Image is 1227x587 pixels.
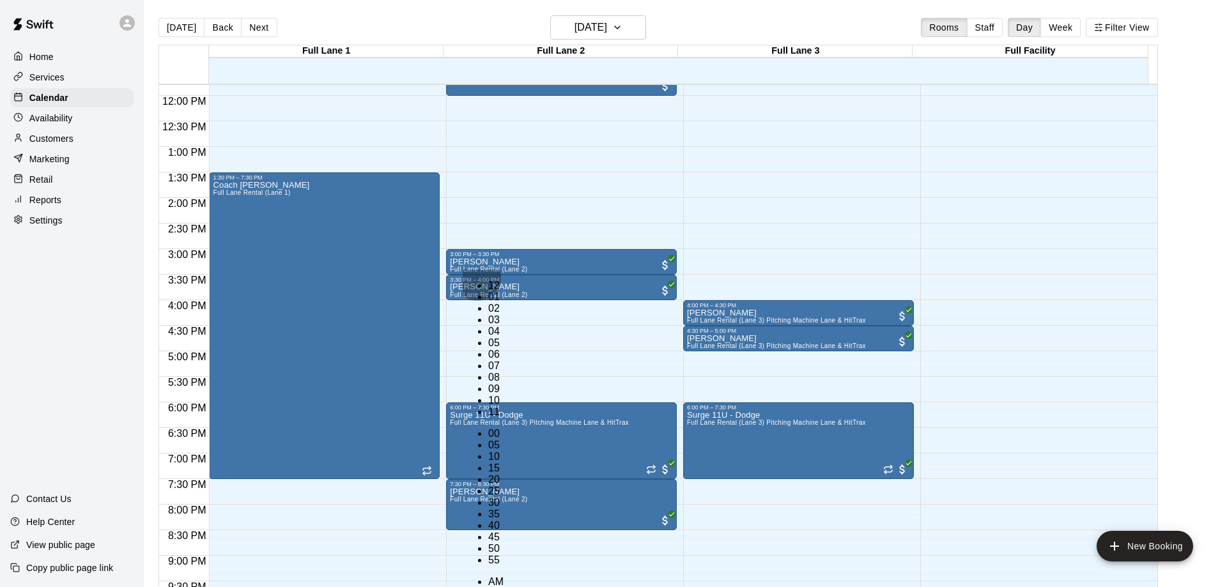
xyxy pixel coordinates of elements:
button: Rooms [921,18,967,37]
button: Filter View [1086,18,1157,37]
li: 5 minutes [488,439,504,451]
p: Contact Us [26,492,72,505]
p: Help Center [26,515,75,528]
span: 6:00 PM [165,402,210,413]
span: 1:00 PM [165,147,210,158]
span: 5:30 PM [165,377,210,388]
button: Back [204,18,242,37]
span: Full Lane Rental (Lane 2) [450,266,527,273]
span: Full Lane Rental (Lane 3) Pitching Machine Lane & HitTrax [687,419,866,426]
span: All customers have paid [896,335,909,348]
span: 3:30 PM [165,275,210,286]
li: 7 hours [488,360,504,372]
h6: [DATE] [575,19,607,36]
span: 4:00 PM [165,300,210,311]
div: Full Lane 3 [678,45,913,57]
li: 40 minutes [488,520,504,531]
span: All customers have paid [659,284,672,297]
div: 4:30 PM – 5:00 PM [687,328,910,334]
span: 4:30 PM [165,326,210,337]
span: 3:00 PM [165,249,210,260]
span: 12:00 PM [159,96,209,107]
span: 8:00 PM [165,505,210,515]
span: Full Lane Rental (Lane 3) Pitching Machine Lane & HitTrax [687,342,866,349]
span: Recurring event [422,466,432,476]
button: Next [241,18,277,37]
span: 7:30 PM [165,479,210,490]
p: Customers [29,132,73,145]
span: All customers have paid [659,80,672,93]
span: All customers have paid [659,463,672,476]
span: 7:00 PM [165,454,210,464]
li: 11 hours [488,406,504,418]
li: 12 hours [488,280,504,291]
li: 3 hours [488,314,504,326]
li: 35 minutes [488,508,504,520]
li: 25 minutes [488,485,504,497]
li: 45 minutes [488,531,504,543]
span: Full Lane Rental (Lane 3) Pitching Machine Lane & HitTrax [450,419,629,426]
span: 5:00 PM [165,351,210,362]
p: Calendar [29,91,68,104]
li: 1 hours [488,291,504,303]
span: All customers have paid [659,259,672,271]
span: Full Lane Rental (Lane 2) [450,291,527,298]
div: 6:00 PM – 7:30 PM [450,404,673,411]
div: 4:00 PM – 4:30 PM: Tiwan Outlaw [683,300,914,326]
div: 4:00 PM – 4:30 PM [687,302,910,309]
div: Full Lane 2 [444,45,678,57]
button: Day [1008,18,1041,37]
div: Full Facility [913,45,1147,57]
p: Settings [29,214,63,227]
div: 7:30 PM – 8:30 PM [450,481,673,487]
div: 4:30 PM – 5:00 PM: Tiwan Outlaw [683,326,914,351]
li: 55 minutes [488,554,504,566]
span: All customers have paid [659,514,672,527]
li: 15 minutes [488,462,504,474]
div: Full Lane 1 [209,45,444,57]
div: 6:00 PM – 7:30 PM: Surge 11U - Dodge [446,402,677,479]
span: 8:30 PM [165,530,210,541]
ul: Select hours [463,280,504,418]
li: 5 hours [488,337,504,349]
button: Staff [967,18,1003,37]
span: All customers have paid [896,310,909,323]
div: 6:00 PM – 7:30 PM [687,404,910,411]
li: 0 minutes [488,428,504,439]
li: 30 minutes [488,497,504,508]
span: 12:30 PM [159,121,209,132]
span: 9:00 PM [165,556,210,567]
p: Availability [29,112,73,125]
span: 6:30 PM [165,428,210,439]
div: 1:30 PM – 7:30 PM: Coach Wes [209,172,440,479]
p: Services [29,71,65,84]
li: 6 hours [488,349,504,360]
span: Full Lane Rental (Lane 2) [450,496,527,503]
span: Recurring event [883,464,893,475]
li: 10 minutes [488,451,504,462]
div: 6:00 PM – 7:30 PM: Surge 11U - Dodge [683,402,914,479]
li: 8 hours [488,372,504,383]
span: 2:30 PM [165,224,210,234]
li: 9 hours [488,383,504,395]
div: 3:30 PM – 4:00 PM [450,277,673,283]
span: Full Lane Rental (Lane 1) [213,189,290,196]
div: 3:00 PM – 3:30 PM: Nolan Barnhart [446,249,677,275]
li: 4 hours [488,326,504,337]
div: 7:30 PM – 8:30 PM: MaKaelynn Wiltz [446,479,677,530]
button: Week [1040,18,1081,37]
span: 2:00 PM [165,198,210,209]
p: Home [29,50,54,63]
span: 1:30 PM [165,172,210,183]
span: Full Lane Rental (Lane 3) Pitching Machine Lane & HitTrax [687,317,866,324]
li: 50 minutes [488,543,504,554]
p: Reports [29,194,61,206]
div: 3:30 PM – 4:00 PM: Nolan Barnhart [446,275,677,300]
p: Copy public page link [26,561,113,574]
p: Retail [29,173,53,186]
li: 2 hours [488,303,504,314]
ul: Select minutes [463,428,504,566]
div: 3:00 PM – 3:30 PM [450,251,673,257]
li: 20 minutes [488,474,504,485]
button: [DATE] [158,18,204,37]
